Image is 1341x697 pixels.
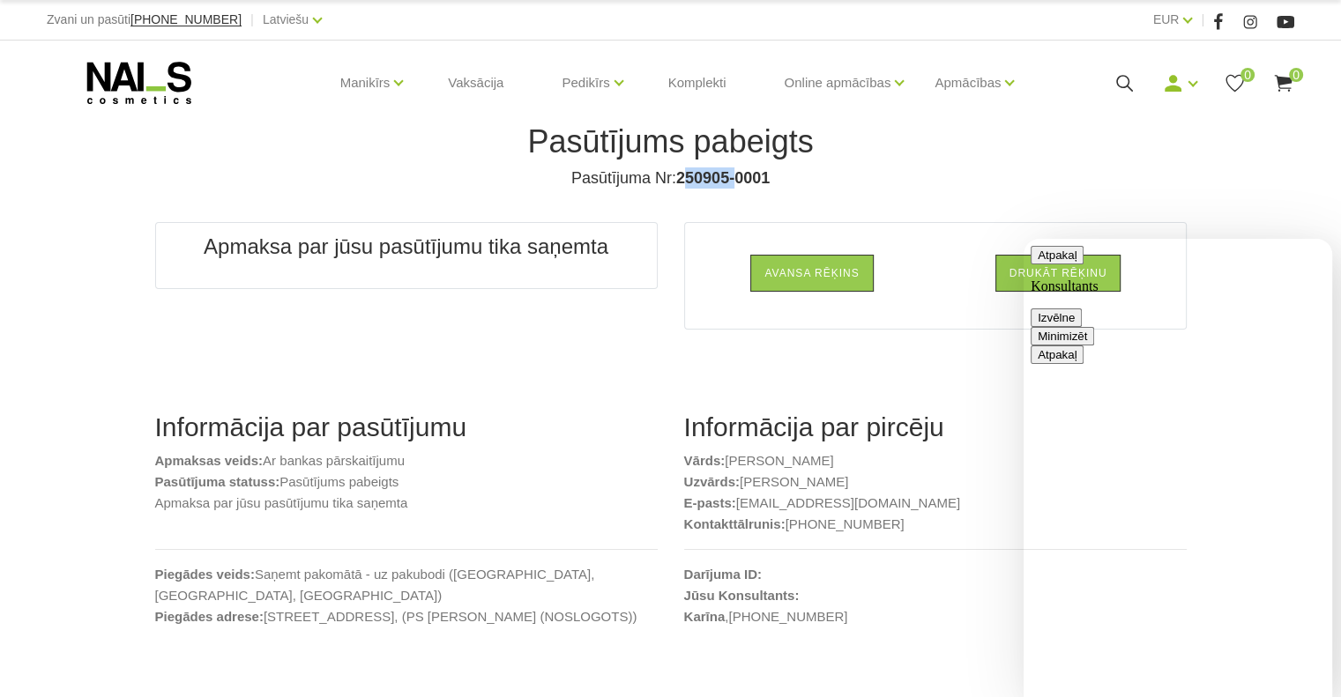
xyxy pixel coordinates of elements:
div: Ar bankas pārskaitījumu Pasūtījums pabeigts Apmaksa par jūsu pasūtījumu tika saņemta Saņemt pakom... [142,412,671,663]
b: E-pasts: [684,495,736,510]
b: Kontakttālrunis: [684,516,786,531]
span: 0 [1289,68,1303,82]
iframe: chat widget [1024,239,1332,697]
a: Manikīrs [340,48,391,118]
a: Komplekti [654,41,741,125]
a: [PHONE_NUMBER] [130,13,242,26]
a: Online apmācības [784,48,890,118]
h2: Informācija par pasūtījumu [155,412,658,443]
h4: Pasūtījuma Nr: [168,167,1173,189]
a: Latviešu [263,9,309,30]
b: Piegādes veids: [155,567,255,582]
a: [PHONE_NUMBER] [728,606,847,627]
a: Apmācības [935,48,1001,118]
a: 0 [1272,72,1294,94]
b: Vārds: [684,453,726,468]
h2: Informācija par pircēju [684,412,1187,443]
a: Vaksācija [434,41,518,125]
h1: Pasūtījums pabeigts [168,123,1173,160]
a: 0 [1224,72,1246,94]
span: | [1201,9,1204,31]
b: Jūsu Konsultants: [684,588,800,603]
a: Avansa rēķins [750,255,873,292]
b: Darījuma ID: [684,567,762,582]
b: Piegādes adrese: [155,609,264,624]
div: Zvani un pasūti [47,9,242,31]
a: Drukāt rēķinu [995,255,1121,292]
b: Uzvārds: [684,474,740,489]
span: [PHONE_NUMBER] [130,12,242,26]
span: | [250,9,254,31]
h3: Apmaksa par jūsu pasūtījumu tika saņemta [187,234,626,260]
strong: Karīna [684,609,726,624]
b: Pasūtījuma statuss: [155,474,280,489]
a: EUR [1153,9,1180,30]
b: Apmaksas veids: [155,453,264,468]
p: , [684,606,1187,627]
b: 250905-0001 [676,169,770,187]
a: Pedikīrs [562,48,609,118]
span: 0 [1240,68,1255,82]
div: [PERSON_NAME] [PERSON_NAME] [EMAIL_ADDRESS][DOMAIN_NAME] [PHONE_NUMBER] [671,412,1200,663]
